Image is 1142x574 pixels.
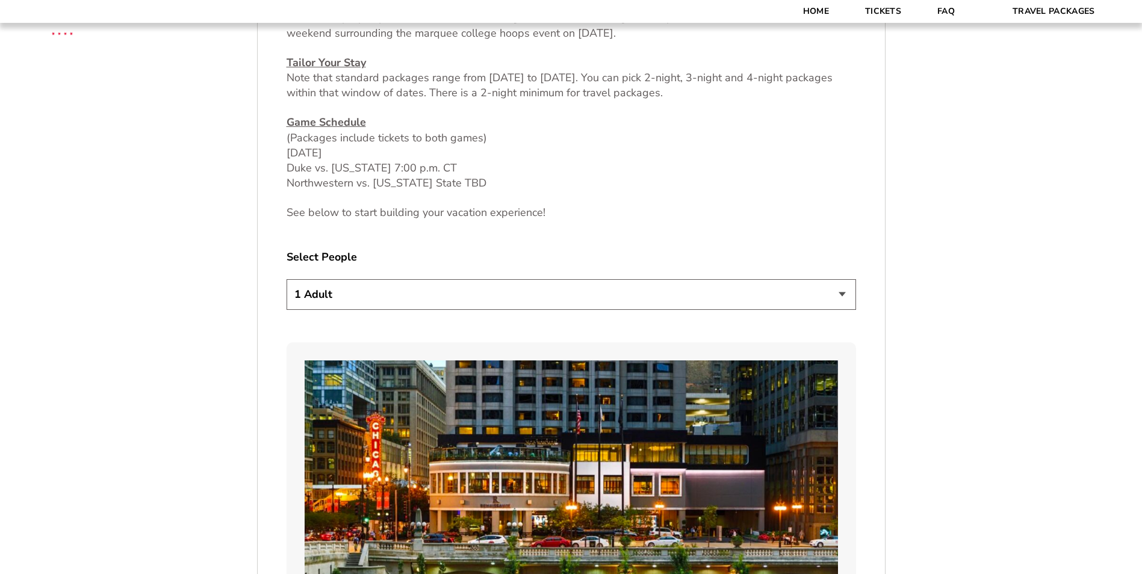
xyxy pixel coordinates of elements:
img: CBS Sports Thanksgiving Classic [36,6,88,58]
u: Tailor Your Stay [287,55,366,70]
u: Game Schedule [287,115,366,129]
p: (Packages include tickets to both games) [DATE] Duke vs. [US_STATE] 7:00 p.m. CT Northwestern vs.... [287,115,856,191]
label: Select People [287,250,856,265]
p: Note that standard packages range from [DATE] to [DATE]. You can pick 2-night, 3-night and 4-nigh... [287,55,856,101]
span: See below to start building your vacation experience! [287,205,545,220]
